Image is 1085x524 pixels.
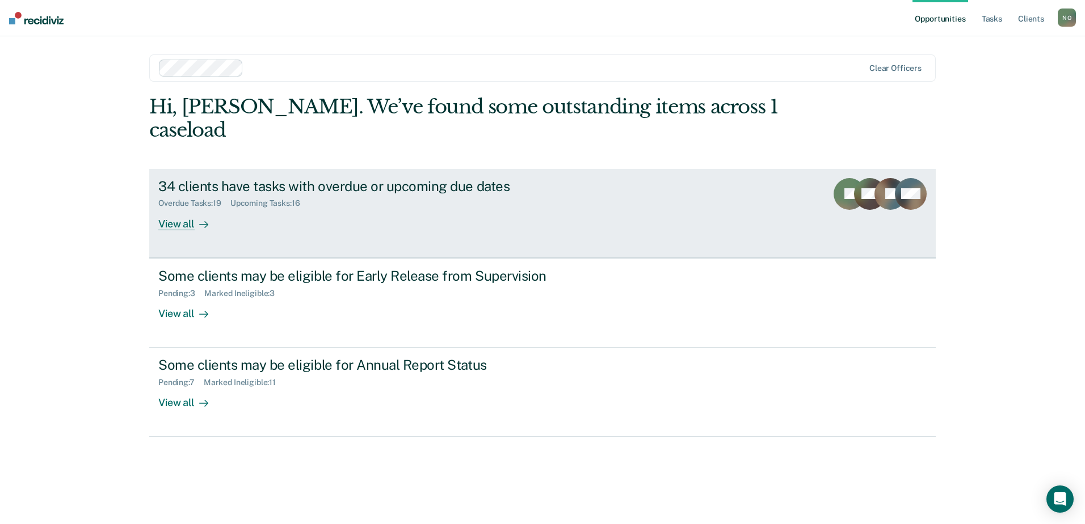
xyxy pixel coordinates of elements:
[1058,9,1076,27] button: NO
[158,208,222,230] div: View all
[149,95,779,142] div: Hi, [PERSON_NAME]. We’ve found some outstanding items across 1 caseload
[158,387,222,409] div: View all
[158,289,204,298] div: Pending : 3
[158,178,557,195] div: 34 clients have tasks with overdue or upcoming due dates
[9,12,64,24] img: Recidiviz
[1046,485,1074,513] div: Open Intercom Messenger
[204,378,285,387] div: Marked Ineligible : 11
[158,268,557,284] div: Some clients may be eligible for Early Release from Supervision
[149,348,936,437] a: Some clients may be eligible for Annual Report StatusPending:7Marked Ineligible:11View all
[158,198,230,208] div: Overdue Tasks : 19
[1058,9,1076,27] div: N O
[158,357,557,373] div: Some clients may be eligible for Annual Report Status
[149,169,936,258] a: 34 clients have tasks with overdue or upcoming due datesOverdue Tasks:19Upcoming Tasks:16View all
[869,64,922,73] div: Clear officers
[149,258,936,348] a: Some clients may be eligible for Early Release from SupervisionPending:3Marked Ineligible:3View all
[230,198,309,208] div: Upcoming Tasks : 16
[204,289,284,298] div: Marked Ineligible : 3
[158,298,222,320] div: View all
[158,378,204,387] div: Pending : 7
